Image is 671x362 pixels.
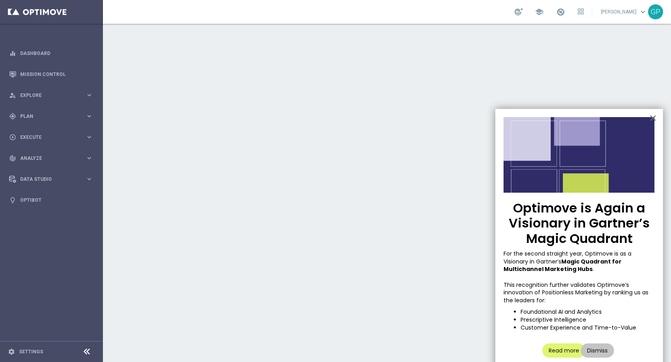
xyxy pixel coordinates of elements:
p: Optimove is Again a Visionary in Gartner’s Magic Quadrant [504,201,655,246]
li: Customer Experience and Time-to-Value [521,324,655,332]
button: Close [649,112,657,124]
li: Prescriptive Intelligence [521,316,655,324]
span: Execute [20,135,86,140]
div: Optibot [9,190,93,210]
a: [PERSON_NAME] [600,6,648,18]
div: Data Studio [9,176,86,183]
a: Settings [19,349,43,354]
a: Dashboard [20,43,93,64]
button: Read more [542,343,585,358]
span: Plan [20,114,86,119]
a: Mission Control [20,64,93,85]
span: keyboard_arrow_down [639,8,647,16]
span: For the second straight year, Optimove is as a Visionary in Gartner’s [504,250,633,265]
i: keyboard_arrow_right [86,112,93,120]
i: track_changes [9,155,16,162]
span: Data Studio [20,177,86,182]
span: Analyze [20,156,86,161]
i: keyboard_arrow_right [86,175,93,183]
i: settings [8,348,15,355]
span: Explore [20,93,86,98]
span: . [593,265,594,273]
li: Foundational AI and Analytics [521,308,655,316]
button: Dismiss [581,343,614,358]
i: equalizer [9,50,16,57]
i: lightbulb [9,197,16,204]
strong: Magic Quadrant for Multichannel Marketing Hubs [504,258,623,273]
div: GP [648,4,663,19]
i: keyboard_arrow_right [86,91,93,99]
i: person_search [9,92,16,99]
div: Mission Control [9,64,93,85]
div: Dashboard [9,43,93,64]
p: This recognition further validates Optimove’s innovation of Positionless Marketing by ranking us ... [504,281,655,305]
div: Execute [9,134,86,141]
span: school [535,8,544,16]
a: Optibot [20,190,93,210]
div: Explore [9,92,86,99]
div: Plan [9,113,86,120]
i: keyboard_arrow_right [86,154,93,162]
i: gps_fixed [9,113,16,120]
i: play_circle_outline [9,134,16,141]
div: Analyze [9,155,86,162]
i: keyboard_arrow_right [86,133,93,141]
